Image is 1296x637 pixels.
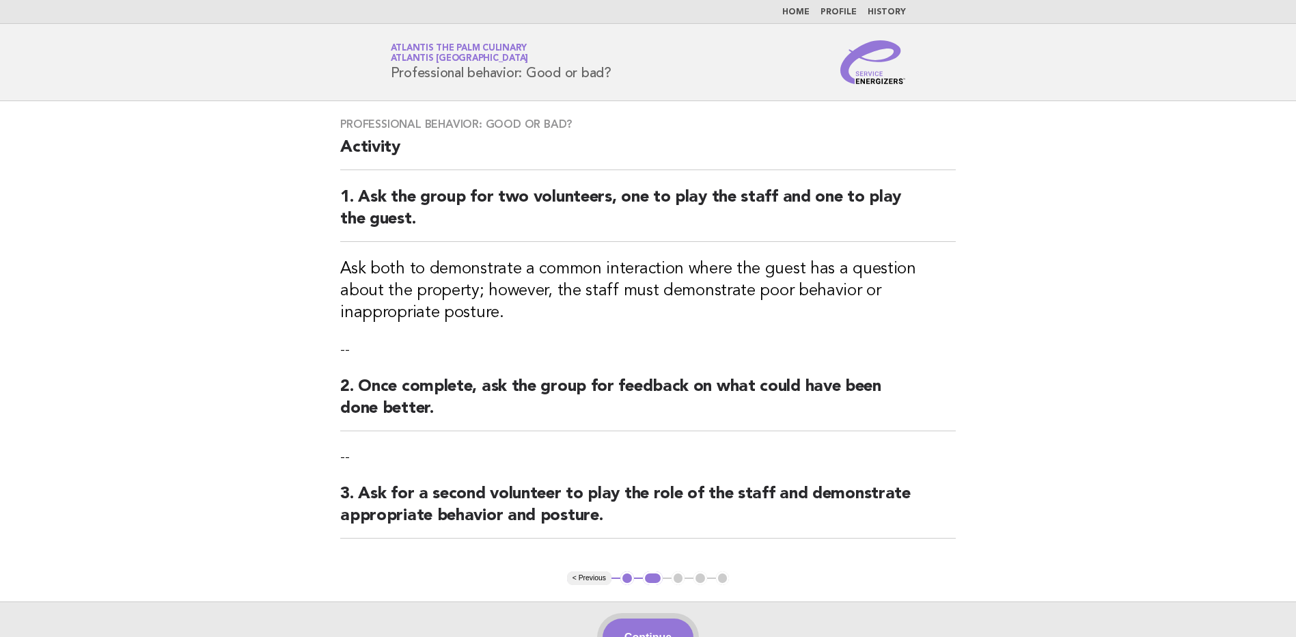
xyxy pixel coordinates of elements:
[340,137,956,170] h2: Activity
[840,40,906,84] img: Service Energizers
[868,8,906,16] a: History
[340,376,956,431] h2: 2. Once complete, ask the group for feedback on what could have been done better.
[340,448,956,467] p: --
[340,340,956,360] p: --
[643,571,663,585] button: 2
[391,44,529,63] a: Atlantis The Palm CulinaryAtlantis [GEOGRAPHIC_DATA]
[340,258,956,324] h3: Ask both to demonstrate a common interaction where the guest has a question about the property; h...
[782,8,810,16] a: Home
[620,571,634,585] button: 1
[567,571,611,585] button: < Previous
[340,483,956,539] h2: 3. Ask for a second volunteer to play the role of the staff and demonstrate appropriate behavior ...
[391,44,611,80] h1: Professional behavior: Good or bad?
[391,55,529,64] span: Atlantis [GEOGRAPHIC_DATA]
[340,187,956,242] h2: 1. Ask the group for two volunteers, one to play the staff and one to play the guest.
[821,8,857,16] a: Profile
[340,118,956,131] h3: Professional behavior: Good or bad?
